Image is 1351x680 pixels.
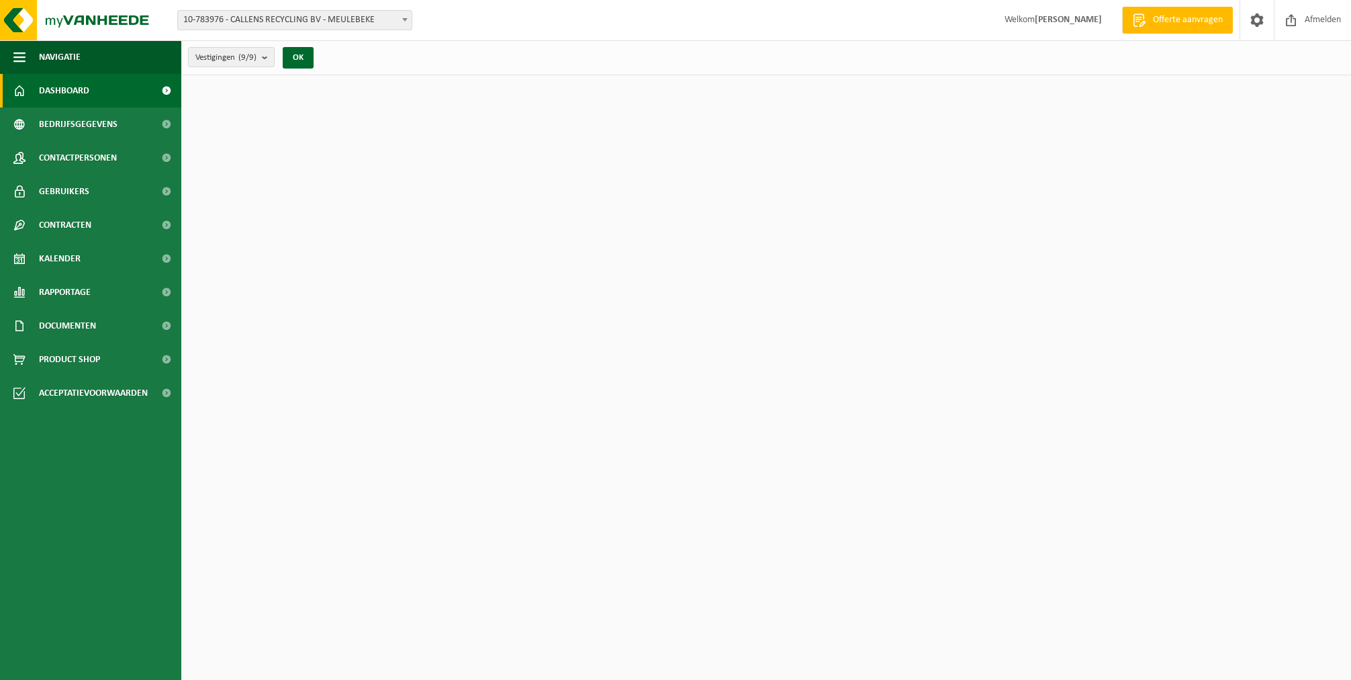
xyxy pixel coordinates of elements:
[195,48,257,68] span: Vestigingen
[39,242,81,275] span: Kalender
[39,376,148,410] span: Acceptatievoorwaarden
[39,141,117,175] span: Contactpersonen
[39,108,118,141] span: Bedrijfsgegevens
[39,343,100,376] span: Product Shop
[177,10,412,30] span: 10-783976 - CALLENS RECYCLING BV - MEULEBEKE
[283,47,314,69] button: OK
[1150,13,1226,27] span: Offerte aanvragen
[39,275,91,309] span: Rapportage
[39,309,96,343] span: Documenten
[39,208,91,242] span: Contracten
[1035,15,1102,25] strong: [PERSON_NAME]
[39,74,89,108] span: Dashboard
[39,40,81,74] span: Navigatie
[39,175,89,208] span: Gebruikers
[238,53,257,62] count: (9/9)
[188,47,275,67] button: Vestigingen(9/9)
[1122,7,1233,34] a: Offerte aanvragen
[178,11,412,30] span: 10-783976 - CALLENS RECYCLING BV - MEULEBEKE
